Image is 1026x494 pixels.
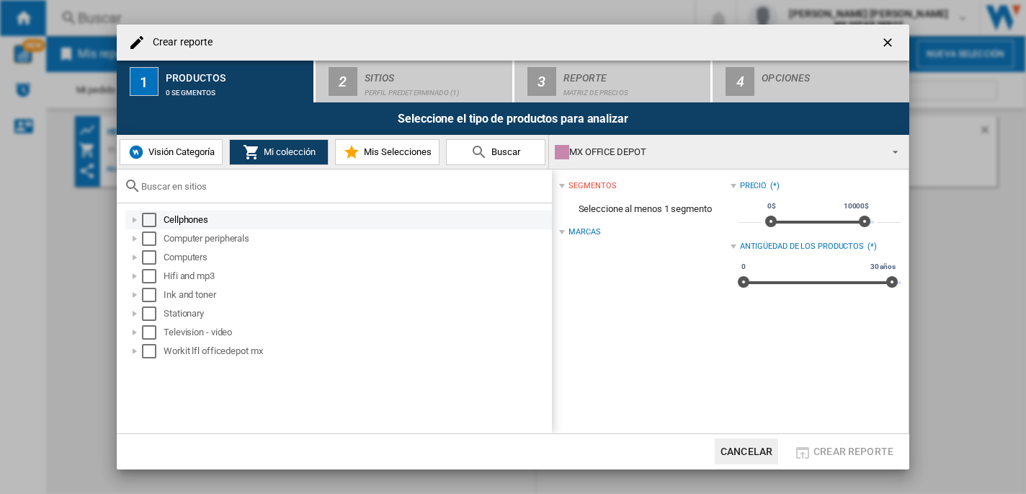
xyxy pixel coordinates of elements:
[142,325,164,340] md-checkbox: Select
[514,61,713,102] button: 3 Reporte Matriz de precios
[166,81,308,97] div: 0 segmentos
[715,438,778,464] button: Cancelar
[146,35,213,50] h4: Crear reporte
[740,241,864,252] div: Antigüedad de los productos
[145,146,215,157] span: Visión Categoría
[117,61,315,102] button: 1 Productos 0 segmentos
[141,181,545,192] input: Buscar en sitios
[868,261,898,273] span: 30 años
[142,231,164,246] md-checkbox: Select
[117,102,909,135] div: Seleccione el tipo de productos para analizar
[762,66,904,81] div: Opciones
[164,288,550,302] div: Ink and toner
[164,344,550,358] div: Workit lfl officedepot mx
[446,139,545,165] button: Buscar
[260,146,316,157] span: Mi colección
[568,226,600,238] div: Marcas
[142,288,164,302] md-checkbox: Select
[568,180,616,192] div: segmentos
[563,66,705,81] div: Reporte
[164,213,550,227] div: Cellphones
[142,344,164,358] md-checkbox: Select
[142,306,164,321] md-checkbox: Select
[365,66,507,81] div: Sitios
[164,325,550,340] div: Television - video
[555,142,880,162] div: MX OFFICE DEPOT
[329,67,357,96] div: 2
[842,200,871,212] span: 10000$
[166,66,308,81] div: Productos
[365,81,507,97] div: Perfil predeterminado (1)
[164,250,550,265] div: Computers
[142,269,164,283] md-checkbox: Select
[880,35,898,53] ng-md-icon: getI18NText('BUTTONS.CLOSE_DIALOG')
[813,446,893,457] span: Crear reporte
[164,231,550,246] div: Computer peripherals
[726,67,754,96] div: 4
[739,261,748,273] span: 0
[229,139,329,165] button: Mi colección
[488,146,520,157] span: Buscar
[563,81,705,97] div: Matriz de precios
[765,200,778,212] span: 0$
[164,306,550,321] div: Stationary
[128,144,145,161] img: wiser-icon-blue.png
[527,67,556,96] div: 3
[142,213,164,227] md-checkbox: Select
[559,195,730,223] span: Seleccione al menos 1 segmento
[142,250,164,265] md-checkbox: Select
[164,269,550,283] div: Hifi and mp3
[740,180,767,192] div: Precio
[360,146,432,157] span: Mis Selecciones
[875,28,904,57] button: getI18NText('BUTTONS.CLOSE_DIALOG')
[130,67,159,96] div: 1
[120,139,223,165] button: Visión Categoría
[790,438,898,464] button: Crear reporte
[316,61,514,102] button: 2 Sitios Perfil predeterminado (1)
[713,61,909,102] button: 4 Opciones
[335,139,440,165] button: Mis Selecciones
